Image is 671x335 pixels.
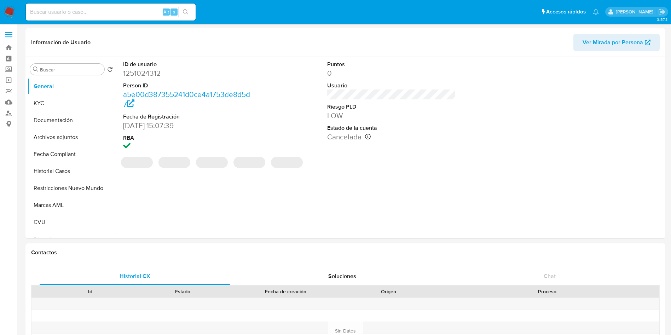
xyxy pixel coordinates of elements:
span: Alt [163,8,169,15]
h1: Contactos [31,249,660,256]
input: Buscar usuario o caso... [26,7,196,17]
div: Origen [347,288,430,295]
button: KYC [27,95,116,112]
dt: Person ID [123,82,252,89]
button: Buscar [33,67,39,72]
button: Fecha Compliant [27,146,116,163]
span: Ver Mirada por Persona [583,34,643,51]
span: ‌ [158,157,190,168]
a: Salir [658,8,666,16]
dd: Cancelada [327,132,456,142]
input: Buscar [40,67,102,73]
dt: Riesgo PLD [327,103,456,111]
button: CVU [27,214,116,231]
span: ‌ [233,157,265,168]
button: Historial Casos [27,163,116,180]
dt: Fecha de Registración [123,113,252,121]
button: Ver Mirada por Persona [573,34,660,51]
button: Archivos adjuntos [27,129,116,146]
a: Notificaciones [593,9,599,15]
button: Direcciones [27,231,116,248]
button: Documentación [27,112,116,129]
dd: [DATE] 15:07:39 [123,121,252,131]
dd: 0 [327,68,456,78]
span: Chat [544,272,556,280]
div: Fecha de creación [234,288,337,295]
span: s [173,8,175,15]
div: Proceso [440,288,654,295]
dt: Usuario [327,82,456,89]
span: Soluciones [328,272,356,280]
button: Volver al orden por defecto [107,67,113,74]
button: General [27,78,116,95]
dt: Puntos [327,60,456,68]
span: Accesos rápidos [546,8,586,16]
dt: Estado de la cuenta [327,124,456,132]
dd: LOW [327,111,456,121]
h1: Información de Usuario [31,39,91,46]
dd: 1251024312 [123,68,252,78]
button: search-icon [178,7,193,17]
dt: RBA [123,134,252,142]
span: ‌ [196,157,228,168]
dt: ID de usuario [123,60,252,68]
div: Estado [141,288,224,295]
div: Id [49,288,132,295]
button: Marcas AML [27,197,116,214]
p: sandra.helbardt@mercadolibre.com [616,8,656,15]
button: Restricciones Nuevo Mundo [27,180,116,197]
span: ‌ [121,157,153,168]
span: ‌ [271,157,303,168]
a: a5e00d387355241d0ce4a1753de8d5d7 [123,89,250,109]
span: Historial CX [120,272,150,280]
